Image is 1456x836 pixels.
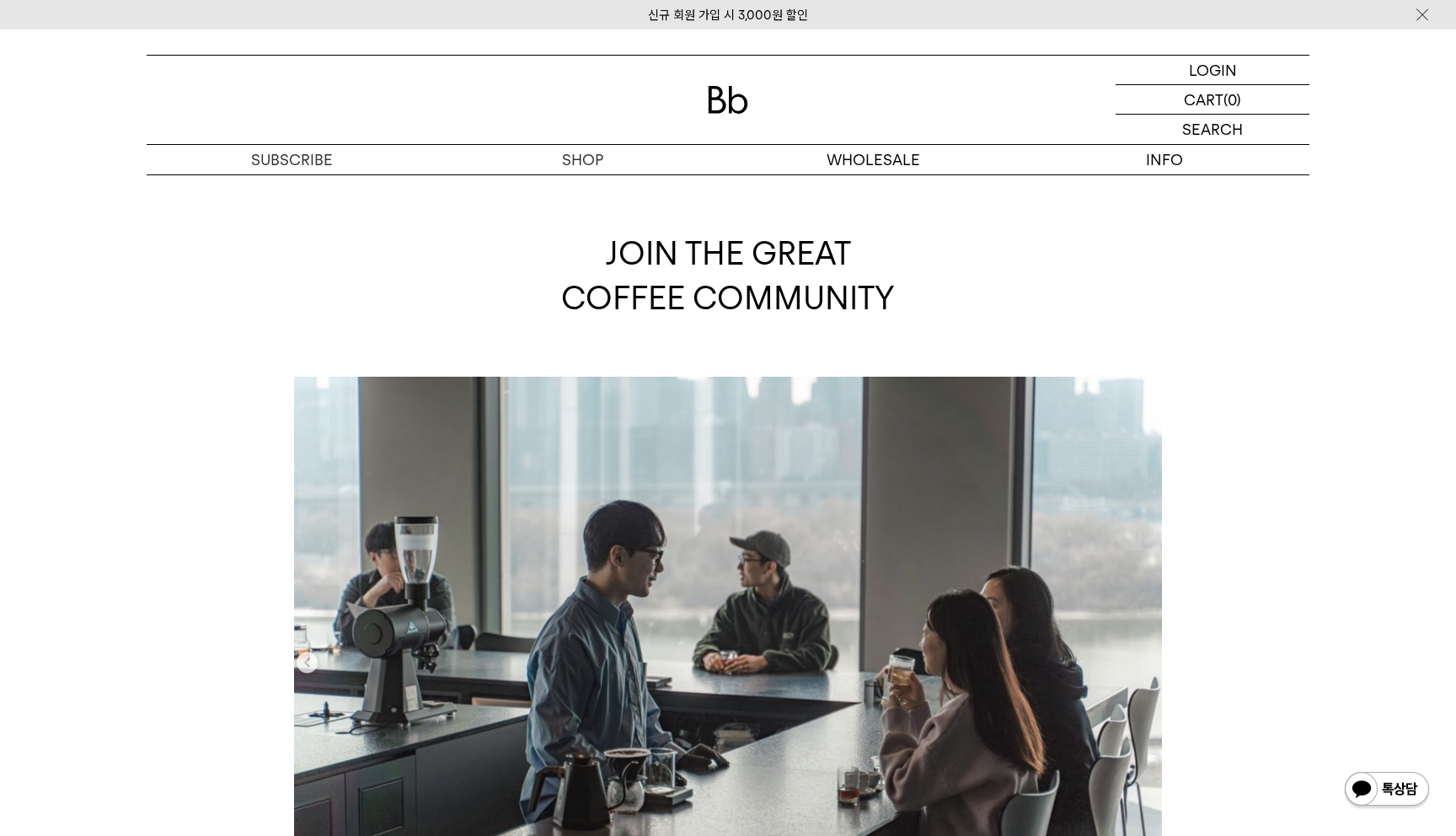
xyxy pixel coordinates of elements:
p: INFO [1019,145,1309,174]
a: CART (0) [1116,85,1309,115]
a: LOGIN [1116,56,1309,85]
p: (0) [1223,85,1241,114]
p: WHOLESALE [728,145,1019,174]
p: LOGIN [1189,56,1237,84]
img: 로고 [708,86,748,114]
p: SEARCH [1182,115,1243,144]
a: SHOP [437,145,728,174]
a: 신규 회원 가입 시 3,000원 할인 [648,8,808,23]
p: CART [1184,85,1223,114]
a: SUBSCRIBE [147,145,437,174]
span: JOIN THE GREAT COFFEE COMMUNITY [561,234,895,317]
img: 카카오톡 채널 1:1 채팅 버튼 [1343,770,1431,811]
